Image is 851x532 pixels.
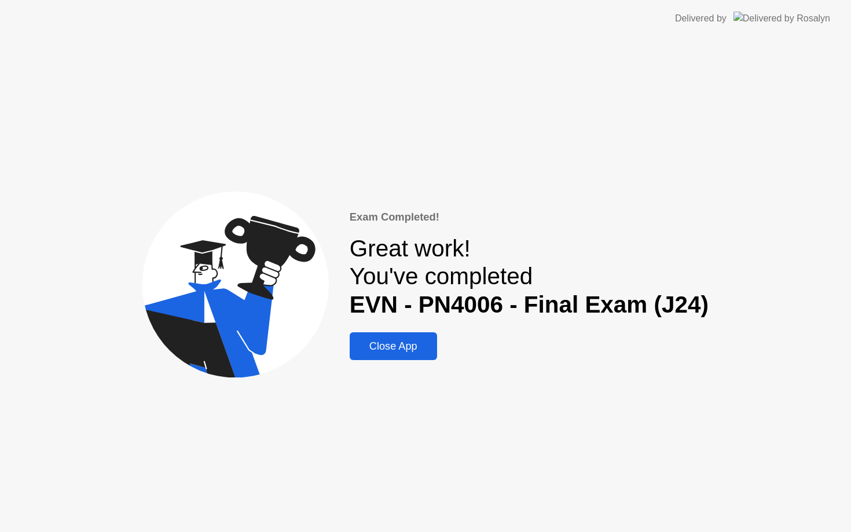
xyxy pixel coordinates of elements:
div: Exam Completed! [350,209,709,225]
div: Delivered by [675,12,727,25]
b: EVN - PN4006 - Final Exam (J24) [350,291,709,318]
img: Delivered by Rosalyn [733,12,830,25]
div: Great work! You've completed [350,234,709,319]
button: Close App [350,332,437,360]
div: Close App [353,340,434,353]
